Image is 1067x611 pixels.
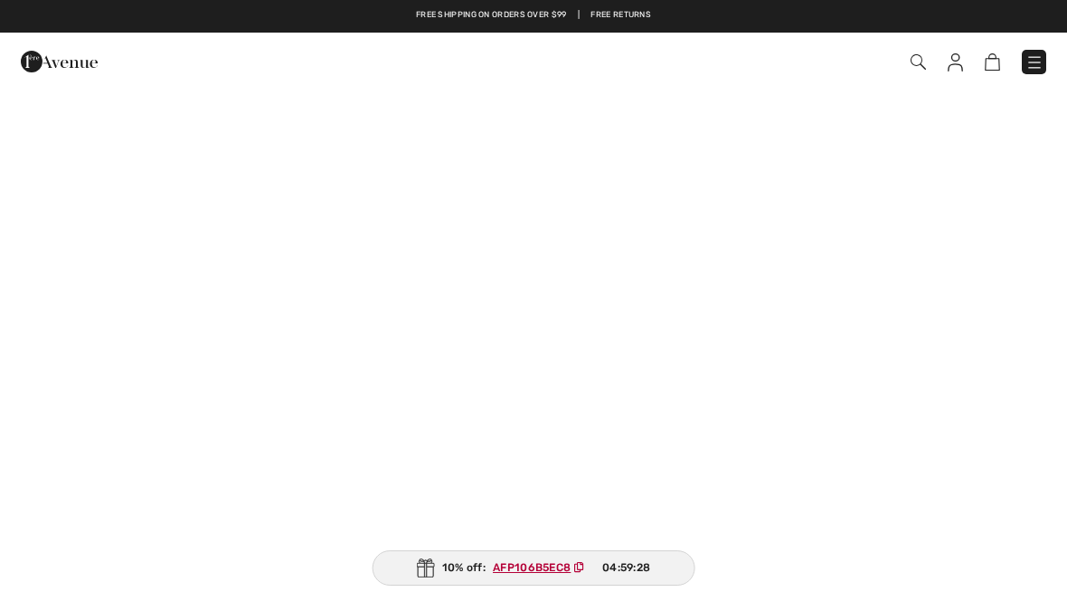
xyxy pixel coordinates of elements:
img: Gift.svg [417,558,435,578]
img: Shopping Bag [985,53,1000,71]
span: | [578,9,580,22]
div: 10% off: [373,550,695,586]
a: Free shipping on orders over $99 [416,9,567,22]
img: 1ère Avenue [21,43,98,80]
img: Search [911,54,926,70]
ins: AFP106B5EC8 [493,561,571,574]
a: Free Returns [590,9,651,22]
img: My Info [948,53,963,72]
img: Menu [1025,53,1043,72]
a: 1ère Avenue [21,52,98,69]
span: 04:59:28 [602,559,650,576]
